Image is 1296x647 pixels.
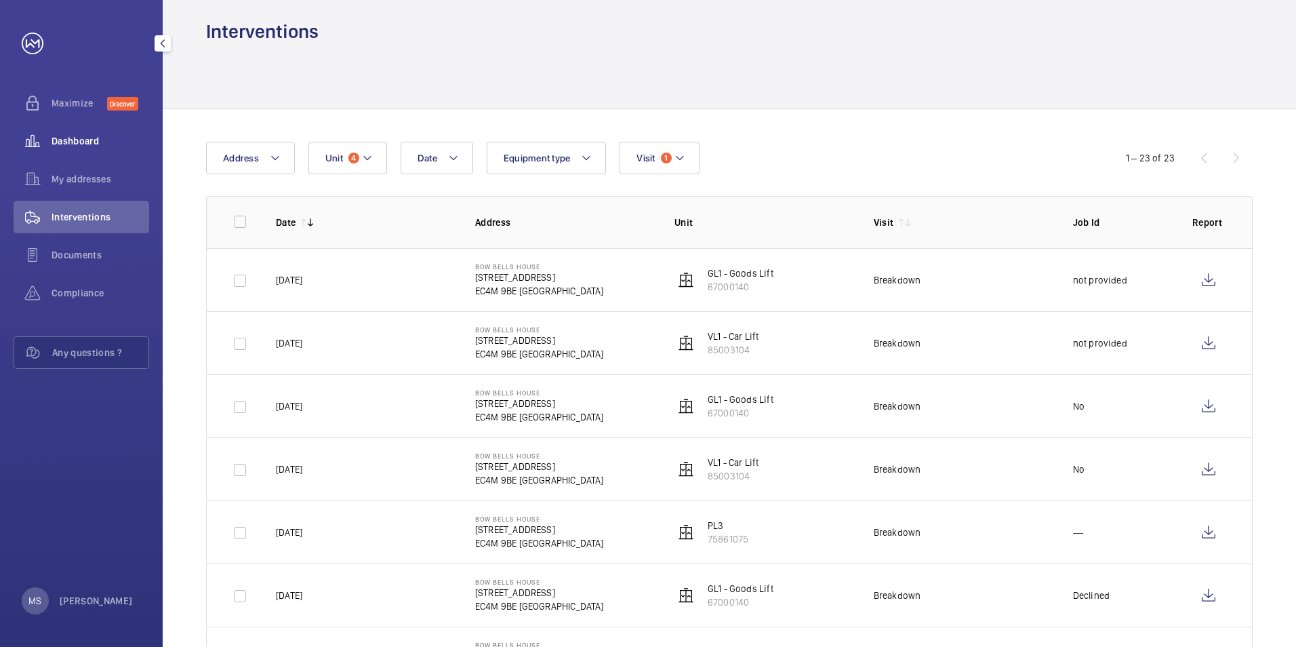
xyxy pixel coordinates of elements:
[475,271,604,284] p: [STREET_ADDRESS]
[1073,273,1127,287] p: not provided
[276,273,302,287] p: [DATE]
[276,336,302,350] p: [DATE]
[475,473,604,487] p: EC4M 9BE [GEOGRAPHIC_DATA]
[678,587,694,604] img: elevator.svg
[276,399,302,413] p: [DATE]
[475,216,653,229] p: Address
[708,582,773,595] p: GL1 - Goods Lift
[674,216,852,229] p: Unit
[107,97,138,111] span: Discover
[52,134,149,148] span: Dashboard
[276,463,302,476] p: [DATE]
[475,536,604,550] p: EC4M 9BE [GEOGRAPHIC_DATA]
[874,216,894,229] p: Visit
[325,153,343,163] span: Unit
[874,463,921,476] div: Breakdown
[276,589,302,602] p: [DATE]
[678,398,694,414] img: elevator.svg
[475,515,604,523] p: Bow Bells House
[504,153,571,163] span: Equipment type
[708,330,759,343] p: VL1 - Car Lift
[708,532,748,546] p: 75861075
[52,172,149,186] span: My addresses
[1073,526,1084,539] p: ---
[276,216,296,229] p: Date
[475,578,604,586] p: Bow Bells House
[348,153,359,163] span: 4
[276,526,302,539] p: [DATE]
[206,19,319,44] h1: Interventions
[475,586,604,600] p: [STREET_ADDRESS]
[60,594,133,608] p: [PERSON_NAME]
[874,589,921,602] div: Breakdown
[661,153,672,163] span: 1
[475,410,604,424] p: EC4M 9BE [GEOGRAPHIC_DATA]
[708,595,773,609] p: 67000140
[475,334,604,347] p: [STREET_ADDRESS]
[678,524,694,541] img: elevator.svg
[1126,151,1175,165] div: 1 – 23 of 23
[28,594,41,608] p: MS
[874,399,921,413] div: Breakdown
[475,389,604,397] p: Bow Bells House
[52,248,149,262] span: Documents
[475,347,604,361] p: EC4M 9BE [GEOGRAPHIC_DATA]
[678,272,694,288] img: elevator.svg
[620,142,699,174] button: Visit1
[52,96,107,110] span: Maximize
[708,406,773,420] p: 67000140
[874,273,921,287] div: Breakdown
[475,600,604,613] p: EC4M 9BE [GEOGRAPHIC_DATA]
[487,142,607,174] button: Equipment type
[308,142,387,174] button: Unit4
[475,397,604,410] p: [STREET_ADDRESS]
[708,393,773,406] p: GL1 - Goods Lift
[52,286,149,300] span: Compliance
[475,452,604,460] p: Bow Bells House
[475,326,604,334] p: Bow Bells House
[678,335,694,351] img: elevator.svg
[708,343,759,357] p: 85003104
[708,267,773,280] p: GL1 - Goods Lift
[223,153,259,163] span: Address
[708,469,759,483] p: 85003104
[1073,463,1085,476] p: No
[1192,216,1225,229] p: Report
[475,262,604,271] p: Bow Bells House
[475,523,604,536] p: [STREET_ADDRESS]
[475,284,604,298] p: EC4M 9BE [GEOGRAPHIC_DATA]
[52,346,148,359] span: Any questions ?
[401,142,473,174] button: Date
[708,456,759,469] p: VL1 - Car Lift
[708,280,773,294] p: 67000140
[1073,336,1127,350] p: not provided
[1073,216,1171,229] p: Job Id
[636,153,655,163] span: Visit
[206,142,295,174] button: Address
[874,526,921,539] div: Breakdown
[1073,399,1085,413] p: No
[52,210,149,224] span: Interventions
[678,461,694,477] img: elevator.svg
[1073,589,1110,602] p: Declined
[475,460,604,473] p: [STREET_ADDRESS]
[418,153,437,163] span: Date
[874,336,921,350] div: Breakdown
[708,519,748,532] p: PL3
